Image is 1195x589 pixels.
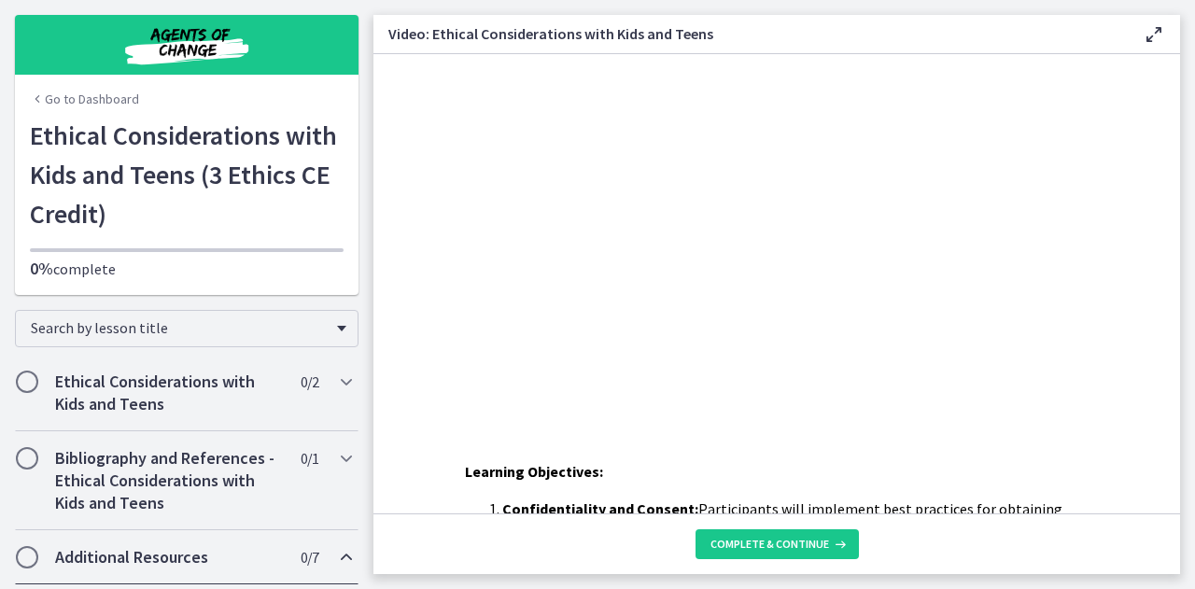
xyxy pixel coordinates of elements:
[696,529,859,559] button: Complete & continue
[75,22,299,67] img: Agents of Change
[55,447,283,514] h2: Bibliography and References - Ethical Considerations with Kids and Teens
[30,258,53,279] span: 0%
[31,318,328,337] span: Search by lesson title
[388,22,1113,45] h3: Video: Ethical Considerations with Kids and Teens
[301,371,318,393] span: 0 / 2
[465,462,603,481] span: Learning Objectives:
[373,54,1180,417] iframe: Video Lesson
[301,447,318,470] span: 0 / 1
[710,537,829,552] span: Complete & continue
[502,499,1062,563] span: Participants will implement best practices for obtaining informed consent and maintaining confide...
[301,546,318,568] span: 0 / 7
[30,258,344,280] p: complete
[30,116,344,233] h1: Ethical Considerations with Kids and Teens (3 Ethics CE Credit)
[55,371,283,415] h2: Ethical Considerations with Kids and Teens
[30,90,139,108] a: Go to Dashboard
[15,310,358,347] div: Search by lesson title
[502,499,698,518] strong: Confidentiality and Consent:
[55,546,283,568] h2: Additional Resources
